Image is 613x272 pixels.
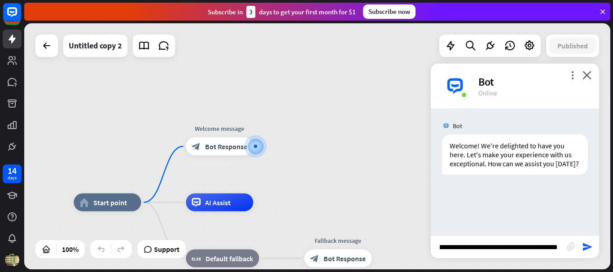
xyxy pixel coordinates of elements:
[3,164,22,183] a: 14 days
[154,242,180,256] span: Support
[59,242,81,256] div: 100%
[93,198,127,207] span: Start point
[8,175,17,181] div: days
[69,35,122,57] div: Untitled copy 2
[453,122,462,130] span: Bot
[478,75,588,89] div: Bot
[205,198,231,207] span: AI Assist
[324,254,366,263] span: Bot Response
[79,198,89,207] i: home_2
[8,167,17,175] div: 14
[549,38,596,54] button: Published
[205,142,247,151] span: Bot Response
[567,242,576,251] i: block_attachment
[179,124,260,133] div: Welcome message
[192,254,201,263] i: block_fallback
[246,6,255,18] div: 3
[568,71,577,79] i: more_vert
[582,71,591,79] i: close
[208,6,356,18] div: Subscribe in days to get your first month for $1
[582,242,593,252] i: send
[192,142,201,151] i: block_bot_response
[478,89,588,97] div: Online
[442,134,588,175] div: Welcome! We're delighted to have you here. Let's make your experience with us exceptional. How ca...
[363,4,416,19] div: Subscribe now
[298,236,378,245] div: Fallback message
[206,254,253,263] span: Default fallback
[310,254,319,263] i: block_bot_response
